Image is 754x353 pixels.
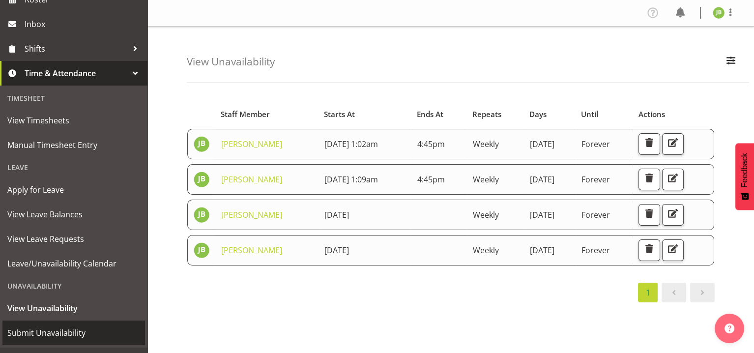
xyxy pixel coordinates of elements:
[221,209,282,220] a: [PERSON_NAME]
[581,174,610,185] span: Forever
[7,113,140,128] span: View Timesheets
[2,177,145,202] a: Apply for Leave
[473,209,499,220] span: Weekly
[25,17,143,31] span: Inbox
[721,51,741,73] button: Filter Employees
[725,324,734,333] img: help-xxl-2.png
[417,139,444,149] span: 4:45pm
[2,108,145,133] a: View Timesheets
[221,174,282,185] a: [PERSON_NAME]
[7,138,140,152] span: Manual Timesheet Entry
[473,139,499,149] span: Weekly
[662,239,684,261] button: Edit Unavailability
[221,245,282,256] a: [PERSON_NAME]
[417,109,443,120] span: Ends At
[324,245,349,256] span: [DATE]
[2,157,145,177] div: Leave
[530,174,554,185] span: [DATE]
[581,109,598,120] span: Until
[2,296,145,321] a: View Unavailability
[662,204,684,226] button: Edit Unavailability
[7,207,140,222] span: View Leave Balances
[638,133,660,155] button: Delete Unavailability
[221,139,282,149] a: [PERSON_NAME]
[2,133,145,157] a: Manual Timesheet Entry
[530,139,554,149] span: [DATE]
[2,88,145,108] div: Timesheet
[194,242,209,258] img: jonathan-braddock11609.jpg
[324,109,355,120] span: Starts At
[638,109,665,120] span: Actions
[194,136,209,152] img: jonathan-braddock11609.jpg
[473,245,499,256] span: Weekly
[473,174,499,185] span: Weekly
[2,227,145,251] a: View Leave Requests
[713,7,725,19] img: jonathan-braddock11609.jpg
[2,321,145,345] a: Submit Unavailability
[324,174,378,185] span: [DATE] 1:09am
[187,56,275,67] h4: View Unavailability
[221,109,270,120] span: Staff Member
[530,245,554,256] span: [DATE]
[581,139,610,149] span: Forever
[25,41,128,56] span: Shifts
[7,256,140,271] span: Leave/Unavailability Calendar
[7,232,140,246] span: View Leave Requests
[472,109,501,120] span: Repeats
[7,325,140,340] span: Submit Unavailability
[735,143,754,210] button: Feedback - Show survey
[662,133,684,155] button: Edit Unavailability
[662,169,684,190] button: Edit Unavailability
[530,209,554,220] span: [DATE]
[581,245,610,256] span: Forever
[740,153,749,187] span: Feedback
[2,251,145,276] a: Leave/Unavailability Calendar
[194,207,209,223] img: jonathan-braddock11609.jpg
[324,139,378,149] span: [DATE] 1:02am
[194,172,209,187] img: jonathan-braddock11609.jpg
[2,276,145,296] div: Unavailability
[638,169,660,190] button: Delete Unavailability
[581,209,610,220] span: Forever
[2,202,145,227] a: View Leave Balances
[7,301,140,316] span: View Unavailability
[417,174,444,185] span: 4:45pm
[638,204,660,226] button: Delete Unavailability
[529,109,547,120] span: Days
[638,239,660,261] button: Delete Unavailability
[7,182,140,197] span: Apply for Leave
[324,209,349,220] span: [DATE]
[25,66,128,81] span: Time & Attendance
